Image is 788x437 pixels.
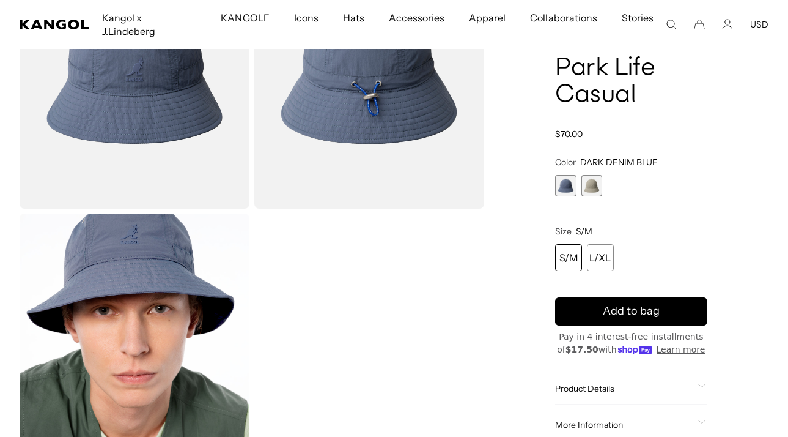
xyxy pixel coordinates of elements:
span: More Information [555,419,693,430]
span: $70.00 [555,129,583,140]
button: USD [750,19,768,30]
span: DARK DENIM BLUE [580,157,658,168]
div: 2 of 2 [581,175,603,196]
span: Product Details [555,383,693,394]
div: L/XL [587,244,614,271]
h1: Park Life Casual [555,55,707,109]
div: 1 of 2 [555,175,576,196]
span: S/M [576,226,592,237]
span: Size [555,226,572,237]
div: S/M [555,244,582,271]
a: Account [722,19,733,30]
a: Kangol [20,20,90,29]
span: Color [555,157,576,168]
button: Add to bag [555,297,707,326]
summary: Search here [666,19,677,30]
label: WARM GREY [581,175,603,196]
button: Cart [694,19,705,30]
label: DARK DENIM BLUE [555,175,576,196]
span: Add to bag [603,303,660,319]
